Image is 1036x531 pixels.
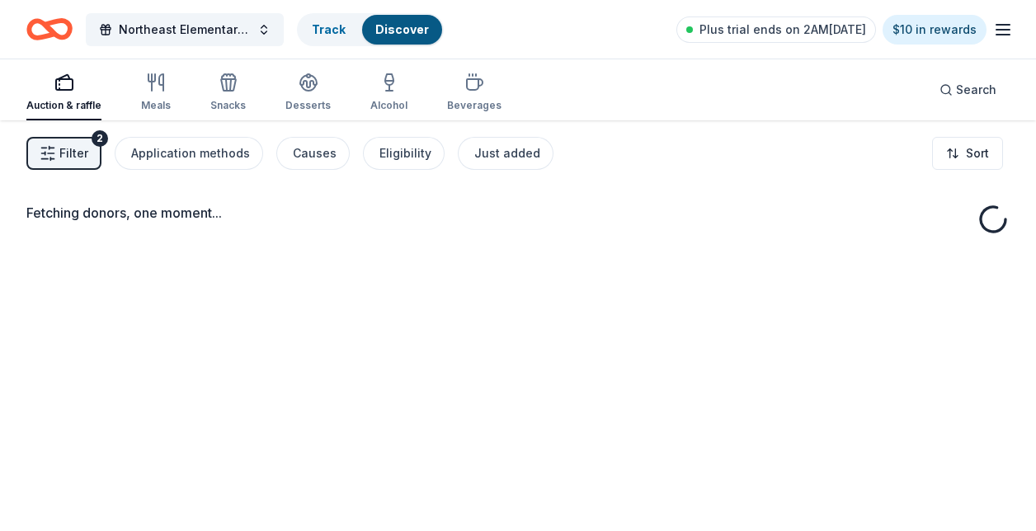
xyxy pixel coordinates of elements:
[26,66,101,120] button: Auction & raffle
[210,99,246,112] div: Snacks
[26,10,73,49] a: Home
[447,99,502,112] div: Beverages
[883,15,987,45] a: $10 in rewards
[92,130,108,147] div: 2
[379,143,431,163] div: Eligibility
[458,137,553,170] button: Just added
[932,137,1003,170] button: Sort
[447,66,502,120] button: Beverages
[26,99,101,112] div: Auction & raffle
[276,137,350,170] button: Causes
[285,66,331,120] button: Desserts
[699,20,866,40] span: Plus trial ends on 2AM[DATE]
[115,137,263,170] button: Application methods
[131,143,250,163] div: Application methods
[293,143,337,163] div: Causes
[370,66,407,120] button: Alcohol
[119,20,251,40] span: Northeast Elementary School Fall Festival
[312,22,346,36] a: Track
[141,66,171,120] button: Meals
[285,99,331,112] div: Desserts
[363,137,445,170] button: Eligibility
[86,13,284,46] button: Northeast Elementary School Fall Festival
[926,73,1010,106] button: Search
[26,203,1010,223] div: Fetching donors, one moment...
[676,16,876,43] a: Plus trial ends on 2AM[DATE]
[956,80,996,100] span: Search
[474,143,540,163] div: Just added
[59,143,88,163] span: Filter
[210,66,246,120] button: Snacks
[966,143,989,163] span: Sort
[26,137,101,170] button: Filter2
[370,99,407,112] div: Alcohol
[375,22,429,36] a: Discover
[141,99,171,112] div: Meals
[297,13,444,46] button: TrackDiscover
